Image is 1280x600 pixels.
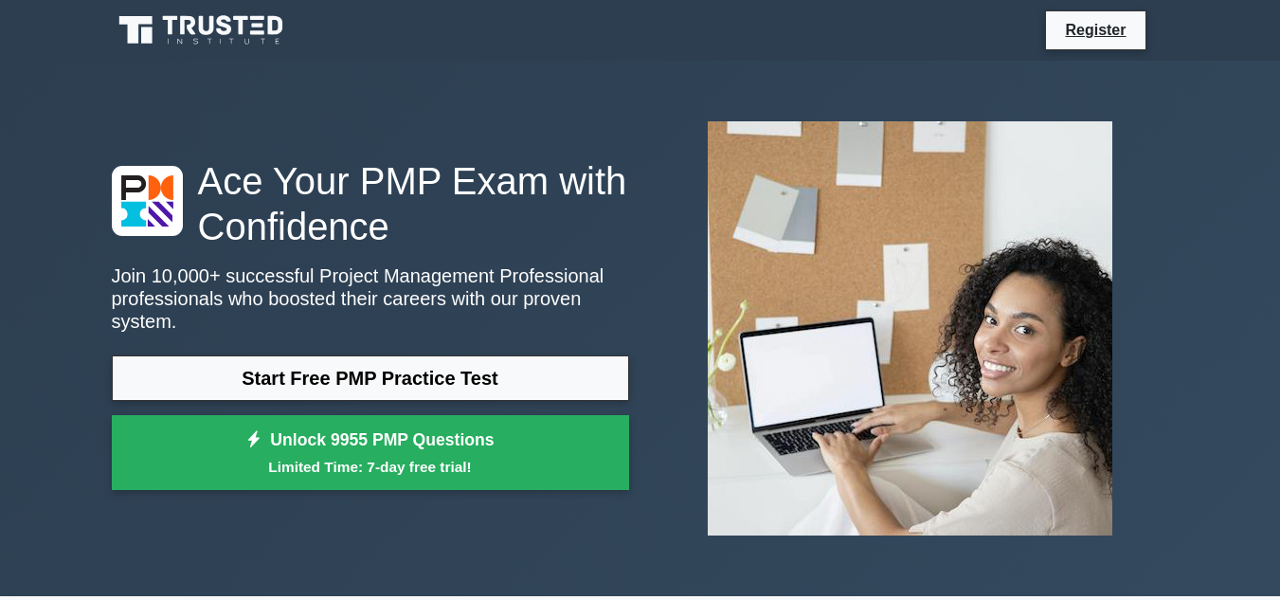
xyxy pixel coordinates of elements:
[112,158,629,249] h1: Ace Your PMP Exam with Confidence
[135,456,605,478] small: Limited Time: 7-day free trial!
[112,264,629,333] p: Join 10,000+ successful Project Management Professional professionals who boosted their careers w...
[112,355,629,401] a: Start Free PMP Practice Test
[1054,18,1137,42] a: Register
[112,415,629,491] a: Unlock 9955 PMP QuestionsLimited Time: 7-day free trial!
